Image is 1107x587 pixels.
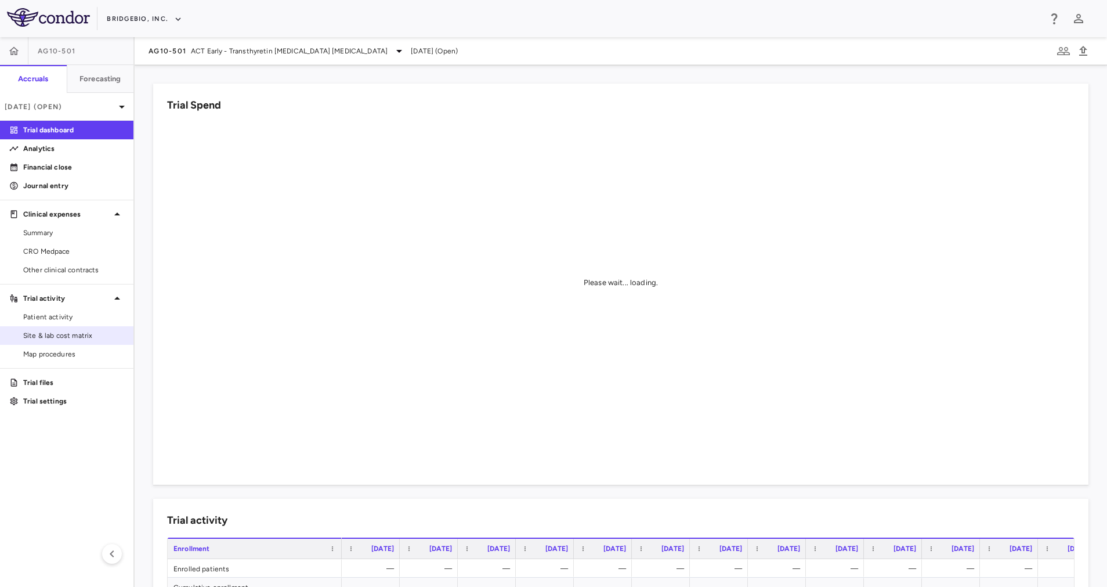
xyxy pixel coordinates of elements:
div: — [526,559,568,578]
span: AG10-501 [149,46,186,56]
span: Patient activity [23,312,124,322]
p: Trial activity [23,293,110,304]
div: — [1048,559,1090,578]
span: [DATE] [487,545,510,553]
p: Financial close [23,162,124,172]
p: Journal entry [23,181,124,191]
h6: Trial activity [167,513,227,528]
span: [DATE] [777,545,800,553]
div: — [700,559,742,578]
span: Map procedures [23,349,124,359]
span: [DATE] [429,545,452,553]
div: — [352,559,394,578]
div: — [874,559,916,578]
span: CRO Medpace [23,246,124,257]
span: Site & lab cost matrix [23,330,124,341]
div: — [642,559,684,578]
span: [DATE] (Open) [411,46,458,56]
p: Trial files [23,377,124,388]
img: logo-full-BYUhSk78.svg [7,8,90,27]
span: [DATE] [835,545,858,553]
h6: Forecasting [79,74,121,84]
p: [DATE] (Open) [5,102,115,112]
div: — [758,559,800,578]
div: — [468,559,510,578]
div: — [990,559,1032,578]
span: [DATE] [952,545,974,553]
h6: Trial Spend [167,98,221,113]
span: [DATE] [1010,545,1032,553]
p: Trial settings [23,396,124,406]
div: Please wait... loading. [584,278,658,288]
p: Analytics [23,143,124,154]
span: Other clinical contracts [23,265,124,275]
div: Enrolled patients [168,559,342,577]
span: Enrollment [173,545,210,553]
span: ACT Early - Transthyretin [MEDICAL_DATA] [MEDICAL_DATA] [191,46,388,56]
span: [DATE] [371,545,394,553]
span: [DATE] [1068,545,1090,553]
span: [DATE] [719,545,742,553]
p: Trial dashboard [23,125,124,135]
span: AG10-501 [38,46,75,56]
div: — [932,559,974,578]
div: — [410,559,452,578]
p: Clinical expenses [23,209,110,219]
h6: Accruals [18,74,48,84]
div: — [816,559,858,578]
span: [DATE] [545,545,568,553]
div: — [584,559,626,578]
span: [DATE] [661,545,684,553]
span: [DATE] [603,545,626,553]
span: Summary [23,228,124,238]
span: [DATE] [893,545,916,553]
button: BridgeBio, Inc. [107,10,182,28]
